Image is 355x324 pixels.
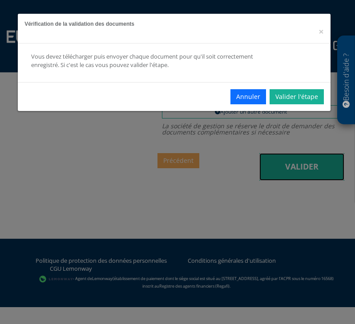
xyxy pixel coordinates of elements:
[341,40,351,120] p: Besoin d'aide ?
[270,89,324,104] a: Valider l'étape
[230,89,266,104] button: Annuler
[319,25,324,38] span: ×
[319,27,324,36] button: Close
[24,20,324,28] h5: Vérification de la validation des documents
[31,52,260,69] div: Vous devez télécharger puis envoyer chaque document pour qu'il soit correctement enregistré. Si c...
